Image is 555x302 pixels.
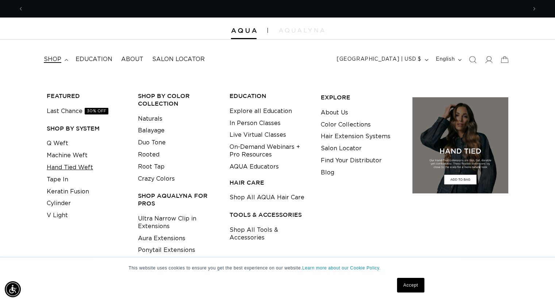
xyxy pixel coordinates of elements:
[321,167,334,179] a: Blog
[231,28,257,33] img: Aqua Hair Extensions
[321,94,401,101] h3: EXPLORE
[138,113,162,125] a: Naturals
[47,174,68,186] a: Tape In
[230,179,309,186] h3: HAIR CARE
[5,281,21,297] div: Accessibility Menu
[138,213,218,233] a: Ultra Narrow Clip in Extensions
[47,137,68,150] a: Q Weft
[47,92,127,100] h3: FEATURED
[321,131,390,143] a: Hair Extension Systems
[148,51,209,68] a: Salon Locator
[44,56,61,63] span: shop
[152,56,205,63] span: Salon Locator
[129,265,427,271] p: This website uses cookies to ensure you get the best experience on our website.
[279,28,324,33] img: aqualyna.com
[13,2,29,16] button: Previous announcement
[230,117,281,129] a: In Person Classes
[47,186,89,198] a: Keratin Fusion
[47,125,127,132] h3: SHOP BY SYSTEM
[138,125,165,137] a: Balayage
[230,211,309,219] h3: TOOLS & ACCESSORIES
[85,108,108,114] span: 30% OFF
[47,105,108,117] a: Last Chance30% OFF
[117,51,148,68] a: About
[71,51,117,68] a: Education
[230,92,309,100] h3: EDUCATION
[526,2,542,16] button: Next announcement
[431,53,465,67] button: English
[138,137,166,149] a: Duo Tone
[465,52,481,68] summary: Search
[138,233,185,245] a: Aura Extensions
[230,105,292,117] a: Explore all Education
[337,56,421,63] span: [GEOGRAPHIC_DATA] | USD $
[230,141,309,161] a: On-Demand Webinars + Pro Resources
[39,51,71,68] summary: shop
[230,192,304,204] a: Shop All AQUA Hair Care
[321,119,371,131] a: Color Collections
[138,244,195,256] a: Ponytail Extensions
[332,53,431,67] button: [GEOGRAPHIC_DATA] | USD $
[47,162,93,174] a: Hand Tied Weft
[138,173,175,185] a: Crazy Colors
[436,56,455,63] span: English
[47,197,71,209] a: Cylinder
[76,56,112,63] span: Education
[302,265,381,271] a: Learn more about our Cookie Policy.
[397,278,424,292] a: Accept
[230,224,309,244] a: Shop All Tools & Accessories
[138,149,159,161] a: Rooted
[47,150,88,162] a: Machine Weft
[519,267,555,302] iframe: Chat Widget
[138,92,218,107] h3: Shop by Color Collection
[230,161,279,173] a: AQUA Educators
[230,129,286,141] a: Live Virtual Classes
[121,56,143,63] span: About
[47,209,68,222] a: V Light
[321,155,382,167] a: Find Your Distributor
[138,161,165,173] a: Root Tap
[321,107,348,119] a: About Us
[138,192,218,207] h3: Shop AquaLyna for Pros
[321,143,362,155] a: Salon Locator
